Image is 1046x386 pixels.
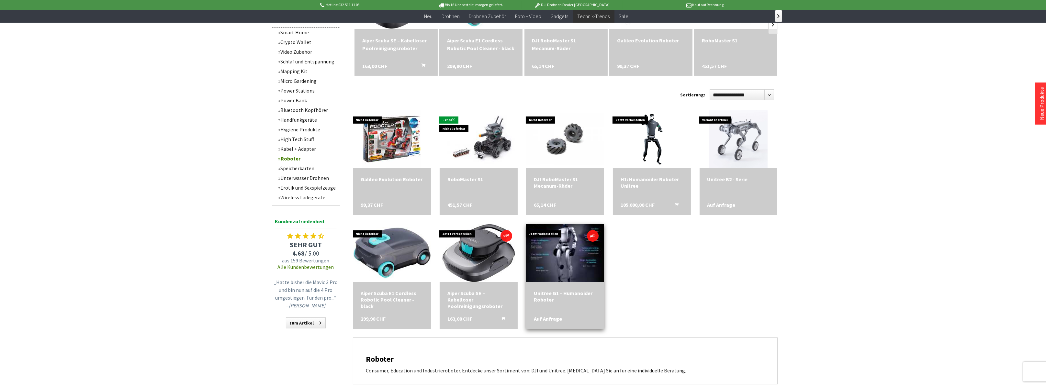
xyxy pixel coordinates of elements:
a: Galileo Evolution Roboter 99,37 CHF [361,176,423,182]
span: 299,90 CHF [447,62,472,70]
a: Alle Kundenbewertungen [278,264,334,270]
span: 451,57 CHF [447,202,472,208]
a: Crypto Wallet [275,37,340,47]
a: Unitree B2 - Serie Auf Anfrage [707,176,770,182]
a: Aiper Scuba SE – Kabelloser Poolreinigungsroboter 163,00 CHF In den Warenkorb [447,290,510,309]
img: Aiper Scuba E1 Cordless Robotic Pool Cleaner - black [353,227,431,279]
span: 99,37 CHF [617,62,639,70]
div: DJI RoboMaster S1 Mecanum-Räder [532,37,600,52]
p: Hotline 032 511 11 03 [319,1,420,9]
div: Aiper Scuba E1 Cordless Robotic Pool Cleaner - black [361,290,423,309]
span: Sale [619,13,629,19]
span: 4.68 [292,249,305,257]
span: SEHR GUT [272,240,340,249]
a: RoboMaster S1 451,57 CHF [447,176,510,182]
a: Kabel + Adapter [275,144,340,154]
a: Neu [420,10,437,23]
span: Drohnen [442,13,460,19]
button: In den Warenkorb [494,315,509,324]
p: Kauf auf Rechnung [623,1,724,9]
p: DJI Drohnen Dealer [GEOGRAPHIC_DATA] [522,1,623,9]
a: Technik-Trends [573,10,614,23]
a: Galileo Evolution Roboter 99,37 CHF [617,37,685,44]
a: Aiper Scuba E1 Cordless Robotic Pool Cleaner - black 299,90 CHF [361,290,423,309]
span: Auf Anfrage [707,202,736,208]
a: Unterwasser Drohnen [275,173,340,183]
img: Unitree G1 – Humanoider Roboter [522,212,609,294]
h2: Roboter [366,355,764,363]
div: RoboMaster S1 [447,176,510,182]
div: Aiper Scuba E1 Cordless Robotic Pool Cleaner - black [447,37,515,52]
a: Schlaf und Entspannung [275,57,340,66]
span: / 5.00 [272,249,340,257]
span: Foto + Video [515,13,542,19]
button: In den Warenkorb [667,202,682,210]
div: RoboMaster S1 [702,37,770,44]
a: Micro Gardening [275,76,340,86]
p: Consumer, Education und Industrieroboter. Entdecke unser Sortiment von: DJI und Unitree. [MEDICAL... [366,367,764,374]
p: „Hatte bisher die Mavic 3 Pro und bin nun auf die 4 Pro umgestiegen. Für den pro...“ – [274,278,338,309]
span: Gadgets [551,13,568,19]
a: Drohnen Zubehör [464,10,511,23]
div: Aiper Scuba SE – Kabelloser Poolreinigungsroboter [362,37,430,52]
label: Sortierung: [680,90,705,100]
a: Drohnen [437,10,464,23]
p: Bis 16 Uhr bestellt, morgen geliefert. [420,1,521,9]
span: 99,37 CHF [361,202,383,208]
a: Speicherkarten [275,163,340,173]
div: Galileo Evolution Roboter [361,176,423,182]
a: Wireless Ladegeräte [275,193,340,202]
div: H1: Humanoider Roboter Unitree [621,176,683,189]
a: Aiper Scuba E1 Cordless Robotic Pool Cleaner - black 299,90 CHF [447,37,515,52]
img: Aiper Scuba SE – Kabelloser Poolreinigungsroboter [442,224,515,282]
span: 163,00 CHF [362,62,387,70]
span: aus 159 Bewertungen [272,257,340,264]
span: 299,90 CHF [361,315,386,322]
img: RoboMaster S1 [440,110,517,168]
a: Foto + Video [511,10,546,23]
a: Video Zubehör [275,47,340,57]
span: Neu [424,13,433,19]
a: RoboMaster S1 451,57 CHF [702,37,770,44]
a: Bluetooth Kopfhörer [275,105,340,115]
span:  [777,14,780,18]
a: Power Stations [275,86,340,95]
a: H1: Humanoider Roboter Unitree 105.000,00 CHF In den Warenkorb [621,176,683,189]
img: Unitree B2 - Serie [709,110,768,168]
div: DJI RoboMaster S1 Mecanum-Räder [534,176,596,189]
a: Hygiene Produkte [275,125,340,134]
img: Galileo Evolution Roboter [363,110,421,168]
a: Neue Produkte [1039,87,1045,120]
div: Unitree B2 - Serie [707,176,770,182]
span: Drohnen Zubehör [469,13,506,19]
a: Mapping Kit [275,66,340,76]
a: Handfunkgeräte [275,115,340,125]
a: High Tech Stuff [275,134,340,144]
img: DJI RoboMaster S1 Mecanum-Räder [526,113,604,165]
span: 451,57 CHF [702,62,727,70]
a: Power Bank [275,95,340,105]
button: In den Warenkorb [414,62,429,71]
a: Erotik und Sexspielzeuge [275,183,340,193]
div: Aiper Scuba SE – Kabelloser Poolreinigungsroboter [447,290,510,309]
a: Smart Home [275,28,340,37]
a: DJI RoboMaster S1 Mecanum-Räder 65,14 CHF [534,176,596,189]
a: Gadgets [546,10,573,23]
em: [PERSON_NAME] [289,302,325,309]
span: Kundenzufriedenheit [275,217,337,229]
span: 105.000,00 CHF [621,202,655,208]
a: zum Artikel [286,317,326,328]
div: Unitree G1 – Humanoider Roboter [534,290,596,303]
span: 163,00 CHF [447,315,472,322]
a: Unitree G1 – Humanoider Roboter Auf Anfrage [534,290,596,303]
a: Sale [614,10,633,23]
a: DJI RoboMaster S1 Mecanum-Räder 65,14 CHF [532,37,600,52]
span: 65,14 CHF [534,202,556,208]
span: 65,14 CHF [532,62,555,70]
img: H1: Humanoider Roboter Unitree [623,110,681,168]
div: Galileo Evolution Roboter [617,37,685,44]
span: Technik-Trends [578,13,610,19]
span: Auf Anfrage [534,315,562,322]
a: Aiper Scuba SE – Kabelloser Poolreinigungsroboter 163,00 CHF In den Warenkorb [362,37,430,52]
a: Roboter [275,154,340,163]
